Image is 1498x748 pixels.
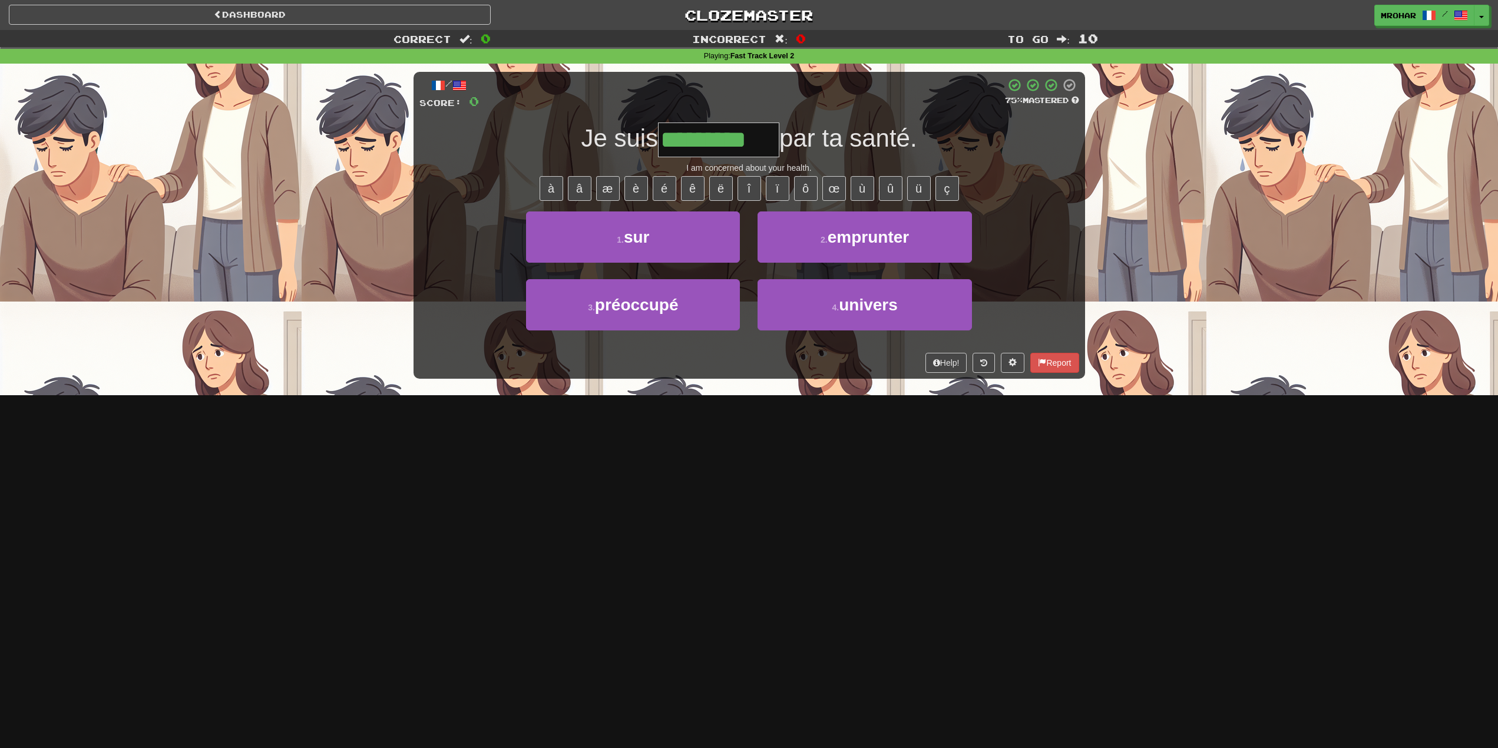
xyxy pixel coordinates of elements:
[796,31,806,45] span: 0
[822,176,846,201] button: œ
[1381,10,1416,21] span: mrohar
[681,176,705,201] button: ê
[624,176,648,201] button: è
[879,176,902,201] button: û
[738,176,761,201] button: î
[775,34,788,44] span: :
[617,235,624,244] small: 1 .
[526,279,740,330] button: 3.préoccupé
[419,162,1079,174] div: I am concerned about your health.
[821,235,828,244] small: 2 .
[832,303,839,312] small: 4 .
[758,279,971,330] button: 4.univers
[459,34,472,44] span: :
[851,176,874,201] button: ù
[779,124,917,152] span: par ta santé.
[709,176,733,201] button: ë
[508,5,990,25] a: Clozemaster
[624,228,650,246] span: sur
[1078,31,1098,45] span: 10
[766,176,789,201] button: ï
[1005,95,1023,105] span: 75 %
[595,296,679,314] span: préoccupé
[839,296,898,314] span: univers
[588,303,595,312] small: 3 .
[393,33,451,45] span: Correct
[540,176,563,201] button: à
[907,176,931,201] button: ü
[1442,9,1448,18] span: /
[1374,5,1474,26] a: mrohar /
[419,78,479,92] div: /
[581,124,658,152] span: Je suis
[973,353,995,373] button: Round history (alt+y)
[1057,34,1070,44] span: :
[925,353,967,373] button: Help!
[481,31,491,45] span: 0
[9,5,491,25] a: Dashboard
[653,176,676,201] button: é
[568,176,591,201] button: â
[935,176,959,201] button: ç
[1007,33,1049,45] span: To go
[526,211,740,263] button: 1.sur
[828,228,909,246] span: emprunter
[730,52,795,60] strong: Fast Track Level 2
[1005,95,1079,106] div: Mastered
[596,176,620,201] button: æ
[692,33,766,45] span: Incorrect
[794,176,818,201] button: ô
[1030,353,1079,373] button: Report
[469,94,479,108] span: 0
[419,98,462,108] span: Score:
[758,211,971,263] button: 2.emprunter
